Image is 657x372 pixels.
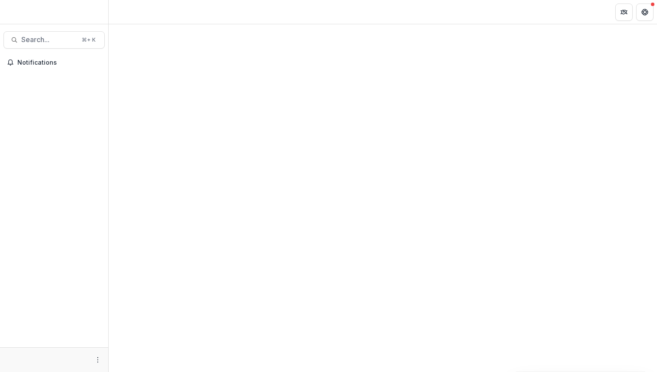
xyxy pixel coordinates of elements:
nav: breadcrumb [112,6,149,18]
button: Search... [3,31,105,49]
span: Notifications [17,59,101,66]
button: Partners [615,3,633,21]
button: More [93,355,103,365]
div: ⌘ + K [80,35,97,45]
span: Search... [21,36,76,44]
button: Notifications [3,56,105,69]
button: Get Help [636,3,654,21]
